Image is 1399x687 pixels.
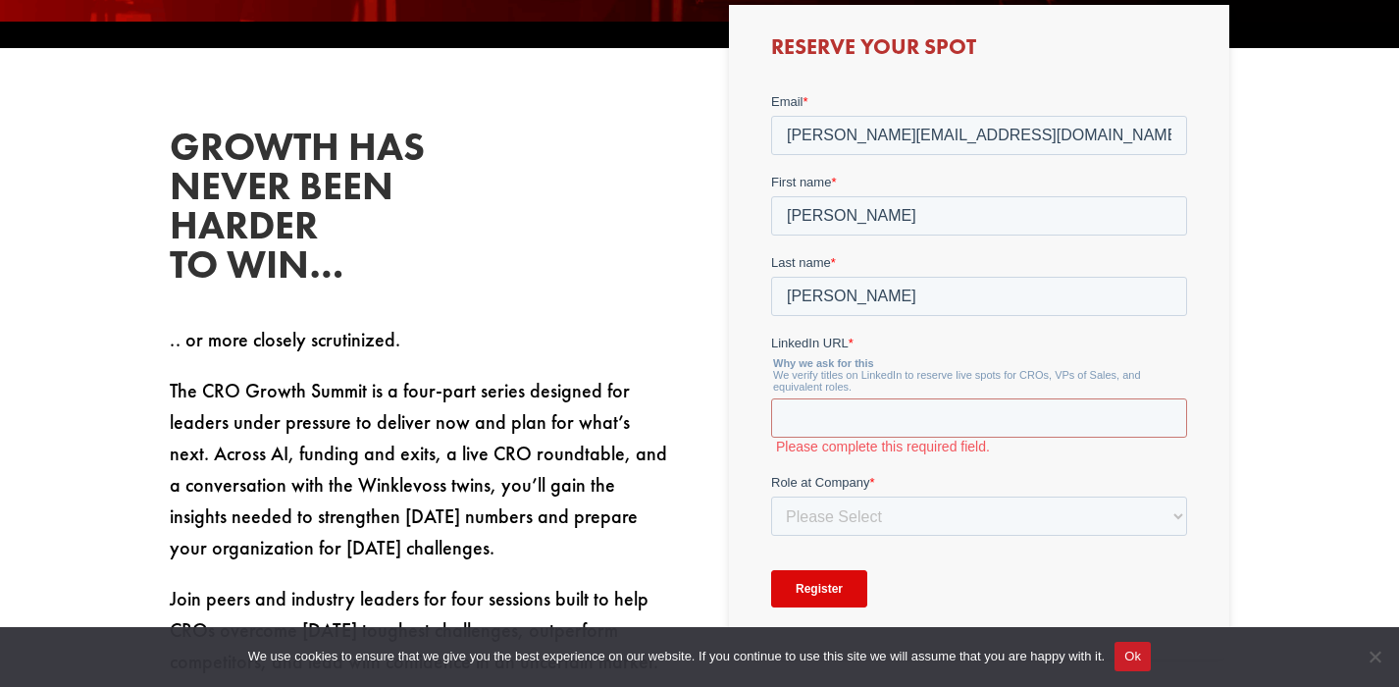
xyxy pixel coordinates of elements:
[170,586,658,674] span: Join peers and industry leaders for four sessions built to help CROs overcome [DATE] toughest cha...
[170,378,667,560] span: The CRO Growth Summit is a four-part series designed for leaders under pressure to deliver now an...
[248,647,1105,666] span: We use cookies to ensure that we give you the best experience on our website. If you continue to ...
[1114,642,1151,671] button: Ok
[771,92,1187,627] iframe: Form 0
[1365,647,1384,666] span: No
[771,36,1187,68] h3: Reserve Your Spot
[170,128,464,294] h2: Growth has never been harder to win…
[170,327,400,352] span: .. or more closely scrutinized.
